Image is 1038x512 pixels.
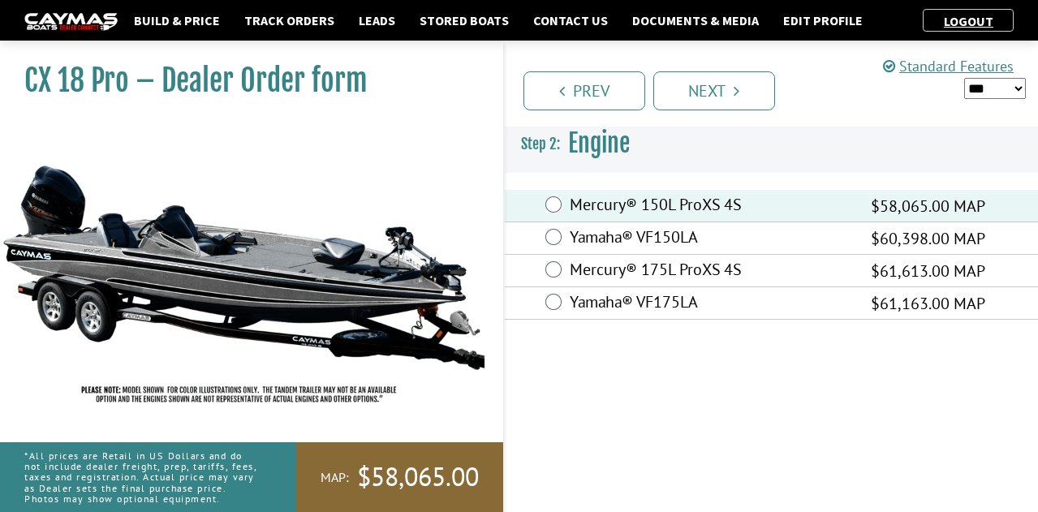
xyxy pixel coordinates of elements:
[351,10,403,31] a: Leads
[126,10,228,31] a: Build & Price
[871,194,985,218] span: $58,065.00 MAP
[883,57,1014,75] a: Standard Features
[321,469,349,486] span: MAP:
[775,10,871,31] a: Edit Profile
[871,291,985,316] span: $61,163.00 MAP
[570,195,851,218] label: Mercury® 150L ProXS 4S
[570,227,851,251] label: Yamaha® VF150LA
[236,10,342,31] a: Track Orders
[624,10,767,31] a: Documents & Media
[296,442,503,512] a: MAP:$58,065.00
[411,10,517,31] a: Stored Boats
[570,292,851,316] label: Yamaha® VF175LA
[570,260,851,283] label: Mercury® 175L ProXS 4S
[871,259,985,283] span: $61,613.00 MAP
[24,62,463,99] h1: CX 18 Pro – Dealer Order form
[871,226,985,251] span: $60,398.00 MAP
[523,71,645,110] a: Prev
[24,13,118,30] img: caymas-dealer-connect-2ed40d3bc7270c1d8d7ffb4b79bf05adc795679939227970def78ec6f6c03838.gif
[653,71,775,110] a: Next
[525,10,616,31] a: Contact Us
[936,13,1001,29] a: Logout
[24,442,260,512] p: *All prices are Retail in US Dollars and do not include dealer freight, prep, tariffs, fees, taxe...
[357,460,479,494] span: $58,065.00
